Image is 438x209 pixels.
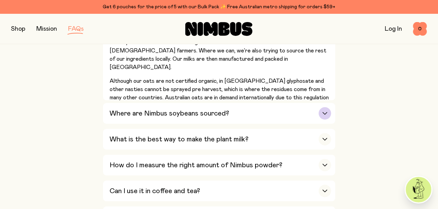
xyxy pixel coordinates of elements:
[103,18,335,100] button: Where are Nimbus oats sourced?We’re proud to source our core ingredient – oats – fresh from local...
[103,155,335,176] button: How do I measure the right amount of Nimbus powder?
[68,26,84,32] a: FAQs
[110,77,331,110] p: Although our oats are not certified organic, in [GEOGRAPHIC_DATA] glyphosate and other nasties ca...
[103,181,335,201] button: Can I use it in coffee and tea?
[110,187,201,195] h3: Can I use it in coffee and tea?
[413,22,427,36] button: 0
[110,38,331,71] p: We’re proud to source our core ingredient – oats – fresh from local [DEMOGRAPHIC_DATA] farmers. W...
[36,26,57,32] a: Mission
[406,177,431,202] img: agent
[110,109,230,118] h3: Where are Nimbus soybeans sourced?
[11,3,427,11] div: Get 6 pouches for the price of 5 with our Bulk Pack ✨ Free Australian metro shipping for orders $59+
[385,26,402,32] a: Log In
[103,129,335,150] button: What is the best way to make the plant milk?
[110,161,283,169] h3: How do I measure the right amount of Nimbus powder?
[103,103,335,124] button: Where are Nimbus soybeans sourced?
[110,135,249,143] h3: What is the best way to make the plant milk?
